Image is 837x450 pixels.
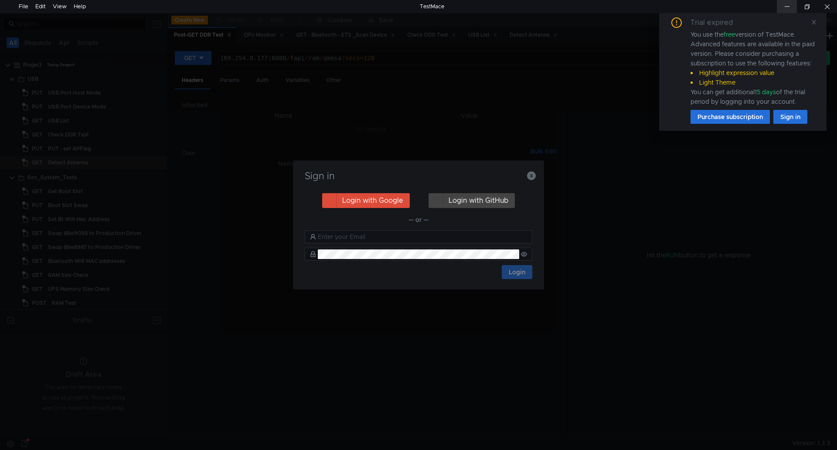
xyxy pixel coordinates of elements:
[322,193,410,208] button: Login with Google
[691,68,816,78] li: Highlight expression value
[773,110,807,124] button: Sign in
[429,193,515,208] button: Login with GitHub
[691,17,743,28] div: Trial expired
[318,232,527,242] input: Enter your Email
[691,30,816,106] div: You use the version of TestMace. Advanced features are available in the paid version. Please cons...
[305,215,532,225] div: — or —
[755,88,776,96] span: 15 days
[691,78,816,87] li: Light Theme
[691,87,816,106] div: You can get additional of the trial period by logging into your account.
[724,31,735,38] span: free
[691,110,770,124] button: Purchase subscription
[303,171,534,181] h3: Sign in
